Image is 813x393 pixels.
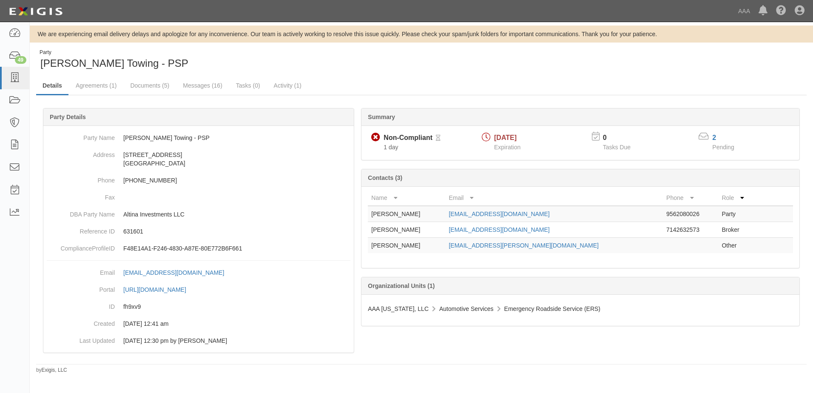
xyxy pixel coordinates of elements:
[69,77,123,94] a: Agreements (1)
[368,238,445,253] td: [PERSON_NAME]
[47,206,115,219] dt: DBA Party Name
[449,211,549,217] a: [EMAIL_ADDRESS][DOMAIN_NAME]
[712,144,734,151] span: Pending
[42,367,67,373] a: Exigis, LLC
[47,315,115,328] dt: Created
[40,57,188,69] span: [PERSON_NAME] Towing - PSP
[123,210,350,219] p: Altina Investments LLC
[47,223,115,236] dt: Reference ID
[123,286,196,293] a: [URL][DOMAIN_NAME]
[384,133,432,143] div: Non-Compliant
[36,367,67,374] small: by
[15,56,26,64] div: 49
[40,49,188,56] div: Party
[494,144,520,151] span: Expiration
[368,206,445,222] td: [PERSON_NAME]
[449,226,549,233] a: [EMAIL_ADDRESS][DOMAIN_NAME]
[47,146,350,172] dd: [STREET_ADDRESS] [GEOGRAPHIC_DATA]
[47,189,115,202] dt: Fax
[123,268,224,277] div: [EMAIL_ADDRESS][DOMAIN_NAME]
[494,134,517,141] span: [DATE]
[267,77,308,94] a: Activity (1)
[712,134,716,141] a: 2
[368,305,429,312] span: AAA [US_STATE], LLC
[47,240,115,253] dt: ComplianceProfileID
[47,315,350,332] dd: 03/10/2023 12:41 am
[368,114,395,120] b: Summary
[439,305,494,312] span: Automotive Services
[6,4,65,19] img: logo-5460c22ac91f19d4615b14bd174203de0afe785f0fc80cf4dbbc73dc1793850b.png
[776,6,786,16] i: Help Center - Complianz
[603,144,631,151] span: Tasks Due
[36,77,68,95] a: Details
[436,135,441,141] i: Pending Review
[47,298,115,311] dt: ID
[47,298,350,315] dd: fh9xv9
[47,172,350,189] dd: [PHONE_NUMBER]
[124,77,176,94] a: Documents (5)
[368,174,402,181] b: Contacts (3)
[47,332,350,349] dd: 11/25/2024 12:30 pm by Benjamin Tully
[123,269,233,276] a: [EMAIL_ADDRESS][DOMAIN_NAME]
[50,114,86,120] b: Party Details
[663,190,718,206] th: Phone
[47,146,115,159] dt: Address
[368,222,445,238] td: [PERSON_NAME]
[47,264,115,277] dt: Email
[47,332,115,345] dt: Last Updated
[47,129,115,142] dt: Party Name
[663,206,718,222] td: 9562080026
[47,172,115,185] dt: Phone
[47,129,350,146] dd: [PERSON_NAME] Towing - PSP
[371,133,380,142] i: Non-Compliant
[230,77,267,94] a: Tasks (0)
[47,281,115,294] dt: Portal
[718,206,759,222] td: Party
[368,190,445,206] th: Name
[123,244,350,253] p: F48E14A1-F246-4830-A87E-80E772B6F661
[603,133,641,143] p: 0
[123,227,350,236] p: 631601
[718,238,759,253] td: Other
[449,242,598,249] a: [EMAIL_ADDRESS][PERSON_NAME][DOMAIN_NAME]
[445,190,663,206] th: Email
[718,190,759,206] th: Role
[718,222,759,238] td: Broker
[384,144,398,151] span: Since 08/19/2025
[36,49,415,71] div: Rivera's Towing - PSP
[368,282,435,289] b: Organizational Units (1)
[176,77,229,94] a: Messages (16)
[734,3,754,20] a: AAA
[663,222,718,238] td: 7142632573
[504,305,600,312] span: Emergency Roadside Service (ERS)
[30,30,813,38] div: We are experiencing email delivery delays and apologize for any inconvenience. Our team is active...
